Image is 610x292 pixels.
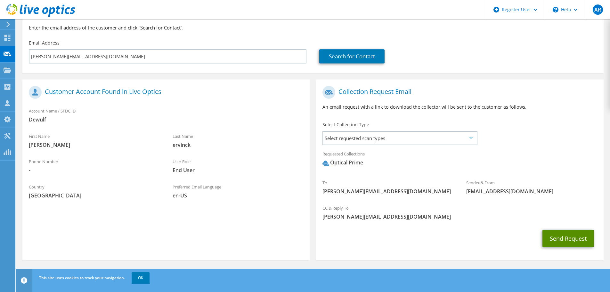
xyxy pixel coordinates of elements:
[460,176,604,198] div: Sender & From
[132,272,150,284] a: OK
[322,213,597,220] span: [PERSON_NAME][EMAIL_ADDRESS][DOMAIN_NAME]
[29,167,160,174] span: -
[173,167,304,174] span: End User
[316,147,603,173] div: Requested Collections
[166,129,310,152] div: Last Name
[316,176,460,198] div: To
[322,188,453,195] span: [PERSON_NAME][EMAIL_ADDRESS][DOMAIN_NAME]
[39,275,125,280] span: This site uses cookies to track your navigation.
[29,192,160,199] span: [GEOGRAPHIC_DATA]
[322,121,369,128] label: Select Collection Type
[22,129,166,152] div: First Name
[173,192,304,199] span: en-US
[553,7,558,13] svg: \n
[542,230,594,247] button: Send Request
[29,86,300,99] h1: Customer Account Found in Live Optics
[466,188,597,195] span: [EMAIL_ADDRESS][DOMAIN_NAME]
[166,155,310,177] div: User Role
[316,201,603,223] div: CC & Reply To
[319,49,385,63] a: Search for Contact
[29,116,303,123] span: Dewulf
[29,141,160,148] span: [PERSON_NAME]
[322,86,594,99] h1: Collection Request Email
[29,40,60,46] label: Email Address
[29,24,597,31] h3: Enter the email address of the customer and click “Search for Contact”.
[22,155,166,177] div: Phone Number
[322,104,597,111] p: An email request with a link to download the collector will be sent to the customer as follows.
[22,104,310,126] div: Account Name / SFDC ID
[173,141,304,148] span: ervinck
[323,132,476,145] span: Select requested scan types
[322,159,363,166] div: Optical Prime
[166,180,310,202] div: Preferred Email Language
[593,4,603,15] span: AR
[22,180,166,202] div: Country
